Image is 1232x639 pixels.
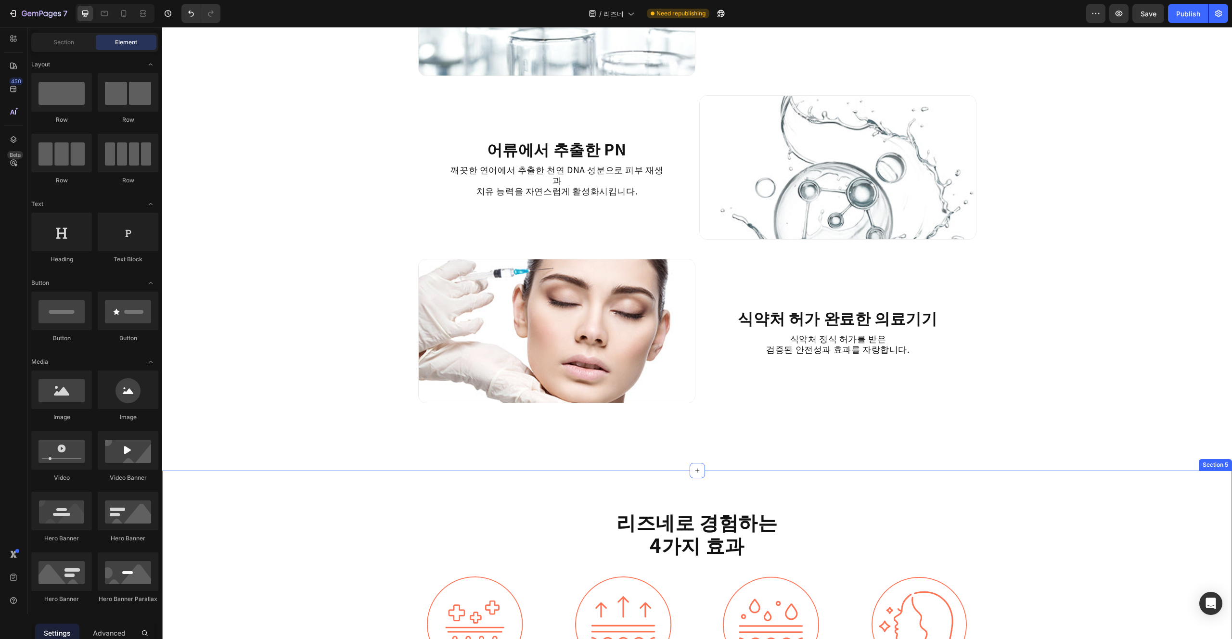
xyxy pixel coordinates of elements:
[488,504,582,532] strong: 4가지 효과
[31,60,50,69] span: Layout
[31,200,43,208] span: Text
[31,176,92,185] div: Row
[31,534,92,543] div: Hero Banner
[31,358,48,366] span: Media
[1132,4,1164,23] button: Save
[599,9,602,19] span: /
[31,279,49,287] span: Button
[143,354,158,370] span: Toggle open
[1141,10,1156,18] span: Save
[162,27,1232,639] iframe: Design area
[143,196,158,212] span: Toggle open
[63,8,67,19] p: 7
[31,595,92,603] div: Hero Banner
[1176,9,1200,19] div: Publish
[31,334,92,343] div: Button
[143,57,158,72] span: Toggle open
[98,413,158,422] div: Image
[98,534,158,543] div: Hero Banner
[98,115,158,124] div: Row
[283,111,505,133] h3: 어류에서 추출한 PN
[9,77,23,85] div: 450
[656,9,706,18] span: Need republishing
[98,176,158,185] div: Row
[603,9,624,19] span: 리즈네
[284,159,505,169] p: 치유 능력을 자연스럽게 활성화시킵니다.
[31,115,92,124] div: Row
[284,138,505,158] p: 깨끗한 연어에서 추출한 천연 DNA 성분으로 피부 재생과
[98,334,158,343] div: Button
[143,275,158,291] span: Toggle open
[1199,592,1222,615] div: Open Intercom Messenger
[31,413,92,422] div: Image
[53,38,74,47] span: Section
[31,255,92,264] div: Heading
[565,307,786,317] p: 식약처 정식 허가를 받은
[98,473,158,482] div: Video Banner
[7,151,23,159] div: Beta
[4,4,72,23] button: 7
[454,481,615,509] strong: 리즈네로 경험하는
[93,628,126,638] p: Advanced
[44,628,71,638] p: Settings
[565,317,786,328] p: 검증된 안전성과 효과를 자랑합니다.
[181,4,220,23] div: Undo/Redo
[98,255,158,264] div: Text Block
[31,473,92,482] div: Video
[98,595,158,603] div: Hero Banner Parallax
[115,38,137,47] span: Element
[1168,4,1208,23] button: Publish
[1039,434,1068,442] div: Section 5
[576,280,775,302] strong: 식약처 허가 완료한 의료기기
[537,68,814,213] img: 시술 장점 설명 이미지 2
[256,232,533,376] img: 시술 장점 설명 이미지 3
